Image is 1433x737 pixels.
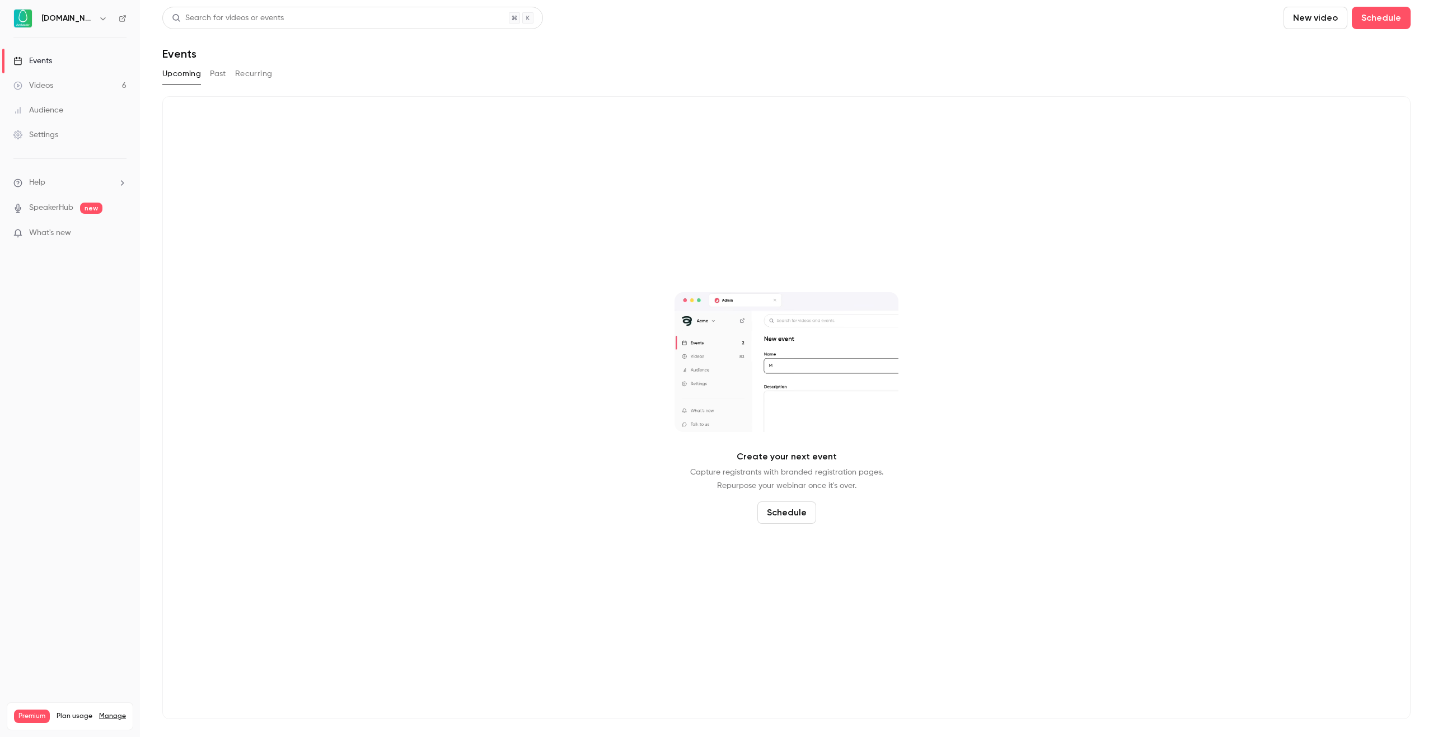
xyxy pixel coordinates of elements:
[14,10,32,27] img: Avokaado.io
[99,712,126,721] a: Manage
[29,177,45,189] span: Help
[13,55,52,67] div: Events
[172,12,284,24] div: Search for videos or events
[1352,7,1411,29] button: Schedule
[737,450,837,463] p: Create your next event
[690,466,883,492] p: Capture registrants with branded registration pages. Repurpose your webinar once it's over.
[757,501,816,524] button: Schedule
[13,105,63,116] div: Audience
[13,129,58,140] div: Settings
[113,228,127,238] iframe: Noticeable Trigger
[80,203,102,214] span: new
[14,710,50,723] span: Premium
[162,65,201,83] button: Upcoming
[29,202,73,214] a: SpeakerHub
[41,13,94,24] h6: [DOMAIN_NAME]
[210,65,226,83] button: Past
[57,712,92,721] span: Plan usage
[235,65,273,83] button: Recurring
[29,227,71,239] span: What's new
[13,177,127,189] li: help-dropdown-opener
[162,47,196,60] h1: Events
[13,80,53,91] div: Videos
[1284,7,1347,29] button: New video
